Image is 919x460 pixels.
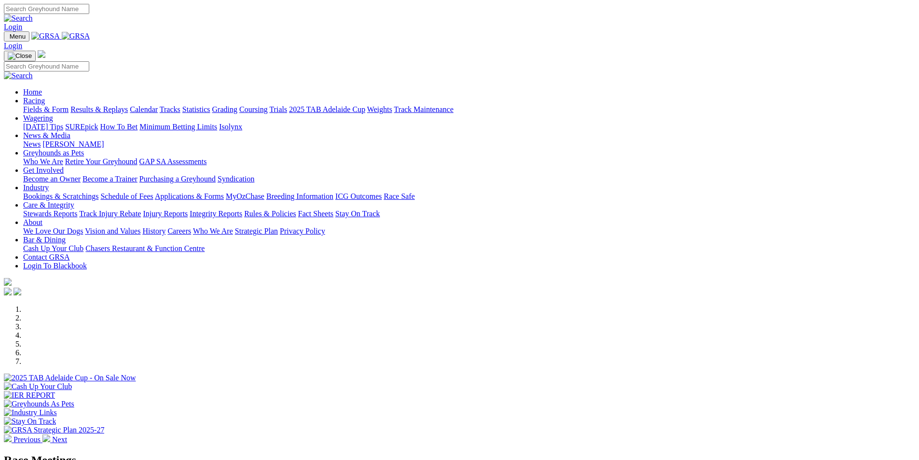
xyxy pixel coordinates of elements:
[143,209,188,218] a: Injury Reports
[4,417,56,426] img: Stay On Track
[155,192,224,200] a: Applications & Forms
[42,435,67,444] a: Next
[23,157,915,166] div: Greyhounds as Pets
[218,175,254,183] a: Syndication
[367,105,392,113] a: Weights
[4,391,55,400] img: IER REPORT
[23,123,915,131] div: Wagering
[8,52,32,60] img: Close
[239,105,268,113] a: Coursing
[4,382,72,391] img: Cash Up Your Club
[182,105,210,113] a: Statistics
[65,157,137,166] a: Retire Your Greyhound
[23,140,915,149] div: News & Media
[4,426,104,434] img: GRSA Strategic Plan 2025-27
[31,32,60,41] img: GRSA
[167,227,191,235] a: Careers
[23,236,66,244] a: Bar & Dining
[23,88,42,96] a: Home
[62,32,90,41] img: GRSA
[4,4,89,14] input: Search
[65,123,98,131] a: SUREpick
[289,105,365,113] a: 2025 TAB Adelaide Cup
[4,61,89,71] input: Search
[23,227,83,235] a: We Love Our Dogs
[335,192,382,200] a: ICG Outcomes
[4,31,29,42] button: Toggle navigation
[23,97,45,105] a: Racing
[4,23,22,31] a: Login
[4,400,74,408] img: Greyhounds As Pets
[4,278,12,286] img: logo-grsa-white.png
[82,175,137,183] a: Become a Trainer
[244,209,296,218] a: Rules & Policies
[42,140,104,148] a: [PERSON_NAME]
[52,435,67,444] span: Next
[266,192,333,200] a: Breeding Information
[10,33,26,40] span: Menu
[190,209,242,218] a: Integrity Reports
[4,51,36,61] button: Toggle navigation
[23,209,77,218] a: Stewards Reports
[42,434,50,442] img: chevron-right-pager-white.svg
[23,114,53,122] a: Wagering
[23,244,83,252] a: Cash Up Your Club
[212,105,237,113] a: Grading
[23,183,49,192] a: Industry
[23,166,64,174] a: Get Involved
[193,227,233,235] a: Who We Are
[23,209,915,218] div: Care & Integrity
[139,175,216,183] a: Purchasing a Greyhound
[38,50,45,58] img: logo-grsa-white.png
[269,105,287,113] a: Trials
[4,374,136,382] img: 2025 TAB Adelaide Cup - On Sale Now
[100,123,138,131] a: How To Bet
[4,14,33,23] img: Search
[23,157,63,166] a: Who We Are
[23,105,69,113] a: Fields & Form
[100,192,153,200] a: Schedule of Fees
[79,209,141,218] a: Track Injury Rebate
[23,131,70,139] a: News & Media
[23,175,81,183] a: Become an Owner
[142,227,165,235] a: History
[235,227,278,235] a: Strategic Plan
[23,253,69,261] a: Contact GRSA
[4,408,57,417] img: Industry Links
[160,105,180,113] a: Tracks
[23,123,63,131] a: [DATE] Tips
[298,209,333,218] a: Fact Sheets
[384,192,414,200] a: Race Safe
[23,218,42,226] a: About
[4,288,12,295] img: facebook.svg
[23,105,915,114] div: Racing
[23,140,41,148] a: News
[394,105,453,113] a: Track Maintenance
[70,105,128,113] a: Results & Replays
[130,105,158,113] a: Calendar
[335,209,380,218] a: Stay On Track
[4,71,33,80] img: Search
[14,435,41,444] span: Previous
[23,192,98,200] a: Bookings & Scratchings
[4,42,22,50] a: Login
[23,149,84,157] a: Greyhounds as Pets
[85,244,205,252] a: Chasers Restaurant & Function Centre
[4,435,42,444] a: Previous
[139,123,217,131] a: Minimum Betting Limits
[4,434,12,442] img: chevron-left-pager-white.svg
[23,227,915,236] div: About
[14,288,21,295] img: twitter.svg
[23,175,915,183] div: Get Involved
[219,123,242,131] a: Isolynx
[85,227,140,235] a: Vision and Values
[23,262,87,270] a: Login To Blackbook
[23,192,915,201] div: Industry
[23,244,915,253] div: Bar & Dining
[23,201,74,209] a: Care & Integrity
[280,227,325,235] a: Privacy Policy
[226,192,264,200] a: MyOzChase
[139,157,207,166] a: GAP SA Assessments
